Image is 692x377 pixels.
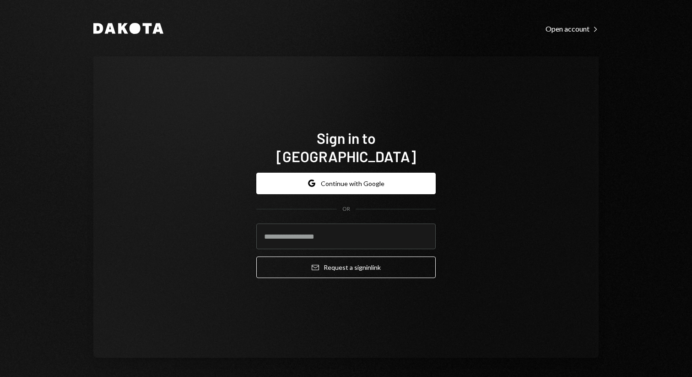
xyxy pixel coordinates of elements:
button: Request a signinlink [256,257,436,278]
a: Open account [546,23,599,33]
div: OR [342,205,350,213]
div: Open account [546,24,599,33]
h1: Sign in to [GEOGRAPHIC_DATA] [256,129,436,165]
button: Continue with Google [256,173,436,194]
